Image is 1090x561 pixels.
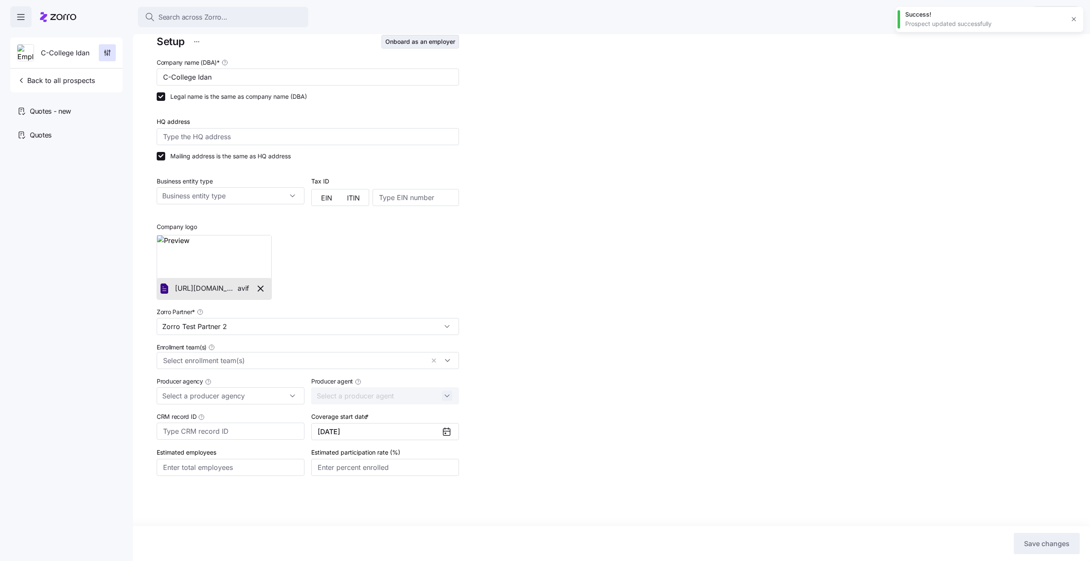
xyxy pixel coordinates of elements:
[158,12,227,23] span: Search across Zorro...
[157,35,185,48] h1: Setup
[385,37,455,46] span: Onboard as an employer
[163,355,425,366] input: Select enrollment team(s)
[157,128,459,145] input: Type the HQ address
[17,75,95,86] span: Back to all prospects
[373,189,459,206] input: Type EIN number
[311,412,370,421] label: Coverage start date
[157,423,304,440] input: Type CRM record ID
[30,130,52,140] span: Quotes
[157,58,220,67] span: Company name (DBA) *
[321,195,332,201] span: EIN
[311,387,459,404] input: Select a producer agent
[381,35,459,49] button: Onboard as an employer
[157,343,207,352] span: Enrollment team(s)
[165,152,291,160] label: Mailing address is the same as HQ address
[41,48,89,58] span: C-College Idan
[157,235,271,278] img: Preview
[1024,538,1070,549] span: Save changes
[311,177,329,186] label: Tax ID
[905,20,1064,28] div: Prospect updated successfully
[10,123,123,147] a: Quotes
[311,377,353,386] span: Producer agent
[14,72,98,89] button: Back to all prospects
[165,92,307,101] label: Legal name is the same as company name (DBA)
[311,459,459,476] input: Enter percent enrolled
[157,459,304,476] input: Enter total employees
[157,448,216,457] label: Estimated employees
[157,69,459,86] input: Type company name
[157,187,304,204] input: Business entity type
[157,177,213,186] label: Business entity type
[905,10,1064,19] div: Success!
[30,106,71,117] span: Quotes - new
[157,412,196,421] span: CRM record ID
[157,387,304,404] input: Select a producer agency
[311,423,459,440] button: [DATE]
[157,308,195,316] span: Zorro Partner *
[347,195,360,201] span: ITIN
[138,7,308,27] button: Search across Zorro...
[10,99,123,123] a: Quotes - new
[157,377,203,386] span: Producer agency
[1014,533,1080,554] button: Save changes
[311,448,400,457] label: Estimated participation rate (%)
[17,45,34,62] img: Employer logo
[157,223,197,231] span: Company logo
[238,283,249,294] span: avif
[157,318,459,335] input: Select a partner
[157,117,190,126] label: HQ address
[175,283,238,294] span: [URL][DOMAIN_NAME].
